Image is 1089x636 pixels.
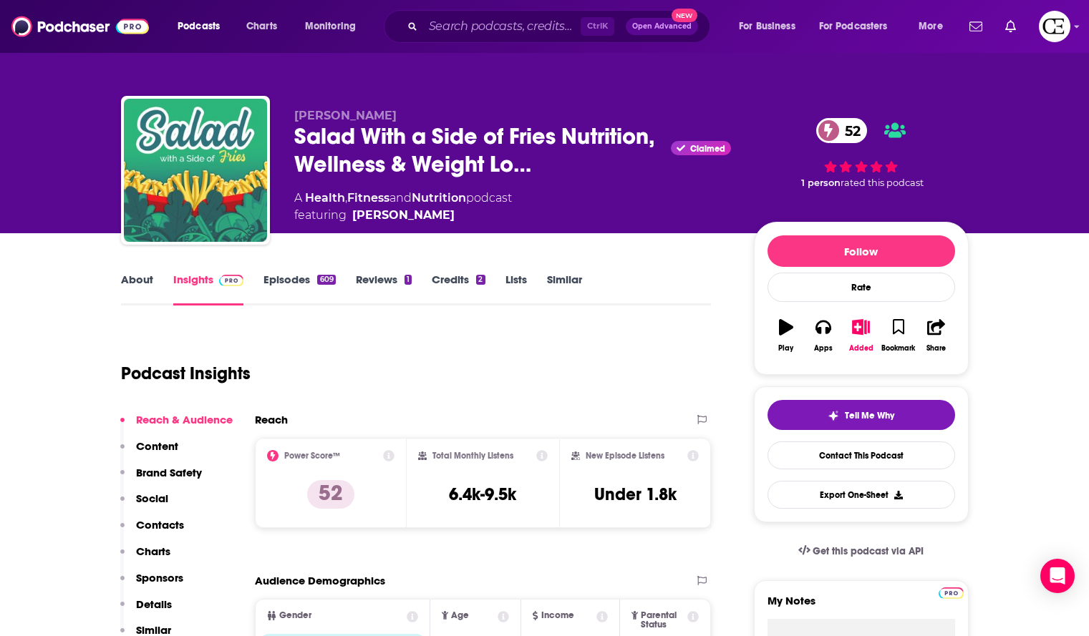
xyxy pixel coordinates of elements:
[909,15,961,38] button: open menu
[690,145,725,152] span: Claimed
[121,363,251,384] h1: Podcast Insights
[626,18,698,35] button: Open AdvancedNew
[345,191,347,205] span: ,
[120,571,183,597] button: Sponsors
[136,571,183,584] p: Sponsors
[917,310,954,361] button: Share
[1039,11,1070,42] span: Logged in as cozyearthaudio
[849,344,873,353] div: Added
[768,441,955,469] a: Contact This Podcast
[120,544,170,571] button: Charts
[768,273,955,302] div: Rate
[831,118,868,143] span: 52
[294,207,512,224] span: featuring
[594,484,677,505] h3: Under 1.8k
[255,574,385,587] h2: Audience Demographics
[880,310,917,361] button: Bookmark
[1040,559,1075,593] div: Open Intercom Messenger
[246,16,277,36] span: Charts
[136,544,170,558] p: Charts
[136,597,172,611] p: Details
[819,16,888,36] span: For Podcasters
[939,587,964,599] img: Podchaser Pro
[581,17,614,36] span: Ctrl K
[810,15,909,38] button: open menu
[11,13,149,40] img: Podchaser - Follow, Share and Rate Podcasts
[305,191,345,205] a: Health
[120,413,233,439] button: Reach & Audience
[294,109,397,122] span: [PERSON_NAME]
[1000,14,1022,39] a: Show notifications dropdown
[120,466,202,492] button: Brand Safety
[307,480,354,509] p: 52
[729,15,813,38] button: open menu
[814,344,833,353] div: Apps
[347,191,389,205] a: Fitness
[120,597,172,624] button: Details
[1039,11,1070,42] img: User Profile
[237,15,286,38] a: Charts
[405,275,412,285] div: 1
[828,410,839,421] img: tell me why sparkle
[423,15,581,38] input: Search podcasts, credits, & more...
[356,273,412,305] a: Reviews1
[881,344,915,353] div: Bookmark
[168,15,238,38] button: open menu
[294,190,512,224] div: A podcast
[317,275,335,285] div: 609
[451,611,469,620] span: Age
[768,481,955,509] button: Export One-Sheet
[939,585,964,599] a: Pro website
[505,273,527,305] a: Lists
[136,413,233,426] p: Reach & Audience
[449,484,516,505] h3: 6.4k-9.5k
[768,594,955,619] label: My Notes
[632,23,692,30] span: Open Advanced
[547,273,582,305] a: Similar
[586,451,664,461] h2: New Episode Listens
[279,611,311,620] span: Gender
[964,14,988,39] a: Show notifications dropdown
[672,9,697,22] span: New
[813,545,924,557] span: Get this podcast via API
[173,273,244,305] a: InsightsPodchaser Pro
[739,16,795,36] span: For Business
[284,451,340,461] h2: Power Score™
[121,273,153,305] a: About
[120,518,184,544] button: Contacts
[919,16,943,36] span: More
[255,413,288,426] h2: Reach
[120,491,168,518] button: Social
[926,344,946,353] div: Share
[136,491,168,505] p: Social
[641,611,685,630] span: Parental Status
[295,15,374,38] button: open menu
[787,534,936,569] a: Get this podcast via API
[120,439,178,466] button: Content
[816,118,868,143] a: 52
[778,344,793,353] div: Play
[219,275,244,286] img: Podchaser Pro
[801,177,841,188] span: 1 person
[124,99,267,242] img: Salad With a Side of Fries Nutrition, Wellness & Weight Loss
[136,518,184,532] p: Contacts
[768,235,955,267] button: Follow
[1039,11,1070,42] button: Show profile menu
[768,310,805,361] button: Play
[263,273,335,305] a: Episodes609
[136,466,202,479] p: Brand Safety
[432,451,513,461] h2: Total Monthly Listens
[805,310,842,361] button: Apps
[389,191,412,205] span: and
[412,191,466,205] a: Nutrition
[136,439,178,453] p: Content
[541,611,574,620] span: Income
[397,10,724,43] div: Search podcasts, credits, & more...
[841,177,924,188] span: rated this podcast
[305,16,356,36] span: Monitoring
[476,275,485,285] div: 2
[768,400,955,430] button: tell me why sparkleTell Me Why
[754,109,969,198] div: 52 1 personrated this podcast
